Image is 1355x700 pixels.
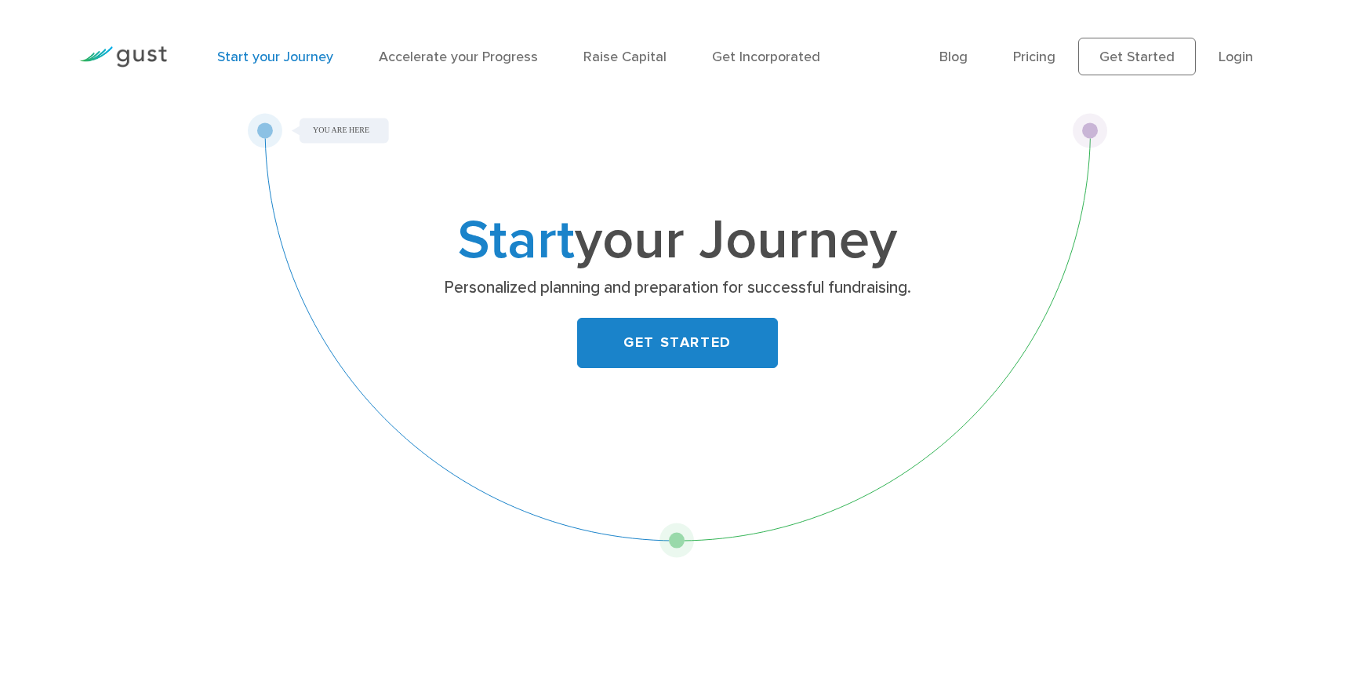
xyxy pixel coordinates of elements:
[1219,49,1253,65] a: Login
[1078,38,1196,75] a: Get Started
[1013,49,1055,65] a: Pricing
[79,46,167,67] img: Gust Logo
[217,49,333,65] a: Start your Journey
[458,207,575,273] span: Start
[712,49,820,65] a: Get Incorporated
[368,216,987,266] h1: your Journey
[939,49,968,65] a: Blog
[583,49,667,65] a: Raise Capital
[379,49,538,65] a: Accelerate your Progress
[373,277,981,299] p: Personalized planning and preparation for successful fundraising.
[577,318,778,368] a: GET STARTED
